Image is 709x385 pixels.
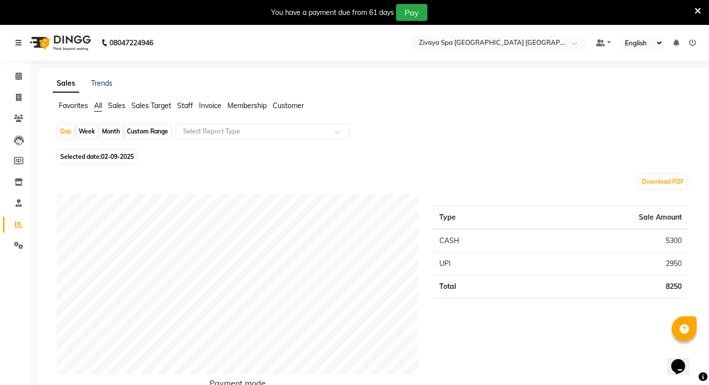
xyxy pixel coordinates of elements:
[527,253,688,275] td: 2950
[639,175,687,189] button: Download PDF
[100,125,122,138] div: Month
[433,253,527,275] td: UPI
[527,275,688,298] td: 8250
[433,229,527,253] td: CASH
[108,101,125,110] span: Sales
[94,101,102,110] span: All
[109,29,153,57] b: 08047224946
[101,153,134,160] span: 02-09-2025
[76,125,98,138] div: Week
[433,275,527,298] td: Total
[273,101,304,110] span: Customer
[58,125,74,138] div: Day
[131,101,171,110] span: Sales Target
[58,150,136,163] span: Selected date:
[667,345,699,375] iframe: chat widget
[396,4,427,21] button: Pay
[91,79,112,88] a: Trends
[124,125,171,138] div: Custom Range
[53,75,79,93] a: Sales
[527,229,688,253] td: 5300
[25,29,94,57] img: logo
[271,7,394,18] div: You have a payment due from 61 days
[59,101,88,110] span: Favorites
[177,101,193,110] span: Staff
[227,101,267,110] span: Membership
[527,206,688,230] th: Sale Amount
[199,101,221,110] span: Invoice
[433,206,527,230] th: Type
